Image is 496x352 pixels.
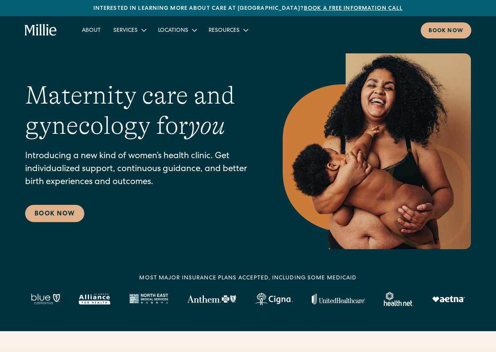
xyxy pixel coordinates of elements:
h1: Maternity care and gynecology for [25,80,251,141]
div: MOST MAJOR INSURANCE PLANS ACCEPTED, INCLUDING some MEDICAID [139,274,356,283]
a: home [25,24,57,36]
a: About [76,24,107,36]
a: Book now [421,22,471,38]
div: Resources [202,24,254,36]
div: Resources [209,27,240,35]
em: you [188,111,225,140]
img: North East Medical Services logo [129,294,168,305]
img: Smiling mother with her baby in arms, celebrating body positivity and the nurturing bond of postp... [283,53,471,249]
img: Aetna logo [432,296,465,302]
div: Book now [429,27,463,35]
div: Services [107,24,152,36]
img: Cigna logo [255,293,293,305]
a: Book a free information call [304,6,403,11]
img: Blue California logo [31,294,60,305]
img: United Healthcare logo [312,294,365,305]
div: Locations [152,24,202,36]
p: Introducing a new kind of women’s health clinic. Get individualized support, continuous guidance,... [25,150,251,189]
img: Anthem Logo [187,295,236,303]
img: Alameda Alliance logo [79,294,110,305]
a: Book Now [25,205,84,222]
div: Locations [158,27,188,35]
div: Services [113,27,138,35]
img: Healthnet logo [384,292,413,306]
